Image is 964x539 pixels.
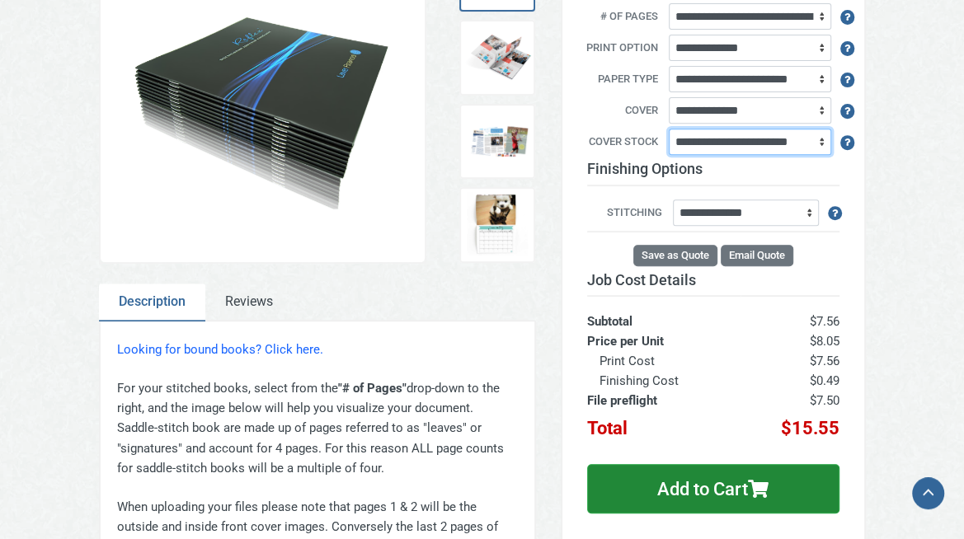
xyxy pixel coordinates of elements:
[781,418,839,438] span: $15.55
[575,40,666,58] label: Print Option
[464,25,530,91] img: Open Spreads
[464,109,530,175] img: Samples
[464,192,530,258] img: Calendar
[587,204,670,223] label: Stitching
[587,271,839,289] h3: Job Cost Details
[587,160,839,186] h3: Finishing Options
[810,334,839,349] span: $8.05
[117,342,323,357] a: Looking for bound books? Click here.
[721,245,793,266] button: Email Quote
[587,371,741,391] th: Finishing Cost
[117,378,518,479] p: For your stitched books, select from the drop-down to the right, and the image below will help yo...
[810,314,839,329] span: $7.56
[575,71,666,89] label: Paper Type
[459,187,535,263] a: Calendar
[587,391,741,410] th: File preflight
[587,410,741,438] th: Total
[810,354,839,368] span: $7.56
[587,331,741,351] th: Price per Unit
[587,464,839,513] button: Add to Cart
[575,102,666,120] label: Cover
[810,393,839,408] span: $7.50
[587,296,741,331] th: Subtotal
[459,20,535,96] a: Open Spreads
[205,284,293,321] a: Reviews
[587,351,741,371] th: Print Cost
[575,8,666,26] label: # of Pages
[810,373,839,388] span: $0.49
[99,284,205,321] a: Description
[575,134,666,152] label: Cover Stock
[338,381,407,396] strong: "# of Pages"
[459,104,535,180] a: Samples
[633,245,717,266] button: Save as Quote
